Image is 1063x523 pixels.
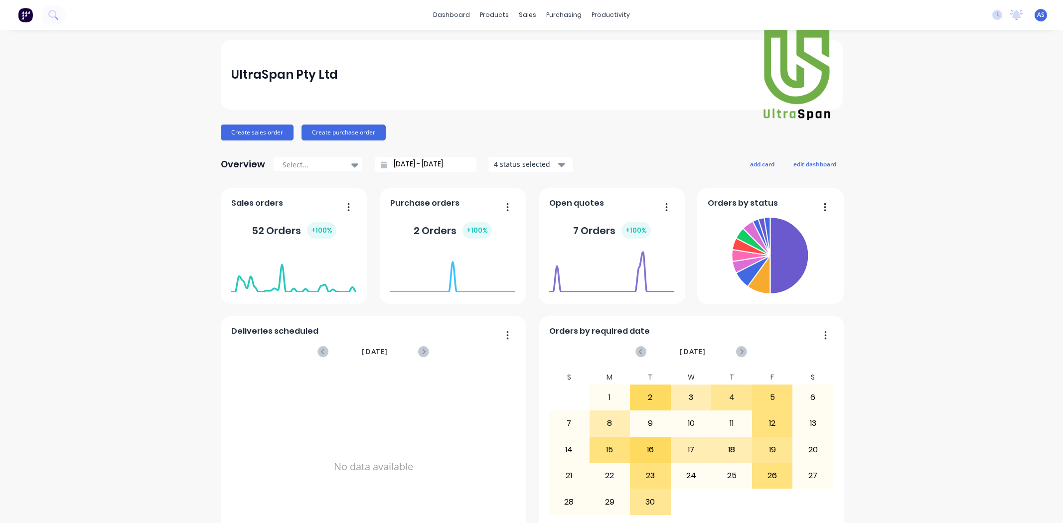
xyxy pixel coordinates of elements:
div: 26 [753,463,792,488]
div: 22 [590,463,630,488]
div: 19 [753,437,792,462]
div: 21 [549,463,589,488]
div: purchasing [541,7,587,22]
span: Sales orders [231,197,283,209]
div: 2 Orders [414,222,492,239]
button: add card [744,157,781,170]
div: 52 Orders [252,222,336,239]
button: 4 status selected [488,157,573,172]
img: Factory [18,7,33,22]
div: 8 [590,411,630,436]
div: 28 [549,489,589,514]
div: productivity [587,7,635,22]
div: 3 [671,385,711,410]
div: 7 Orders [573,222,651,239]
div: UltraSpan Pty Ltd [231,65,338,85]
div: 7 [549,411,589,436]
div: 27 [793,463,833,488]
div: T [711,370,752,385]
div: W [671,370,712,385]
div: 1 [590,385,630,410]
div: 14 [549,437,589,462]
div: T [630,370,671,385]
img: UltraSpan Pty Ltd [762,27,832,123]
div: F [752,370,793,385]
div: 25 [712,463,752,488]
div: + 100 % [462,222,492,239]
button: edit dashboard [787,157,843,170]
div: 20 [793,437,833,462]
div: S [792,370,833,385]
div: 9 [630,411,670,436]
div: 13 [793,411,833,436]
span: [DATE] [680,346,706,357]
div: 11 [712,411,752,436]
span: Open quotes [549,197,604,209]
div: 29 [590,489,630,514]
div: 12 [753,411,792,436]
div: + 100 % [307,222,336,239]
div: 10 [671,411,711,436]
div: S [549,370,590,385]
div: sales [514,7,541,22]
div: 4 [712,385,752,410]
div: 30 [630,489,670,514]
div: 6 [793,385,833,410]
span: Purchase orders [390,197,459,209]
div: 17 [671,437,711,462]
span: AS [1037,10,1045,19]
button: Create sales order [221,125,294,140]
div: 24 [671,463,711,488]
div: 15 [590,437,630,462]
div: M [590,370,630,385]
div: Overview [221,154,265,174]
div: 2 [630,385,670,410]
div: 23 [630,463,670,488]
a: dashboard [428,7,475,22]
div: 5 [753,385,792,410]
span: [DATE] [362,346,388,357]
div: 16 [630,437,670,462]
div: 18 [712,437,752,462]
span: Orders by status [708,197,778,209]
button: Create purchase order [302,125,386,140]
div: 4 status selected [494,159,557,169]
div: products [475,7,514,22]
div: + 100 % [621,222,651,239]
